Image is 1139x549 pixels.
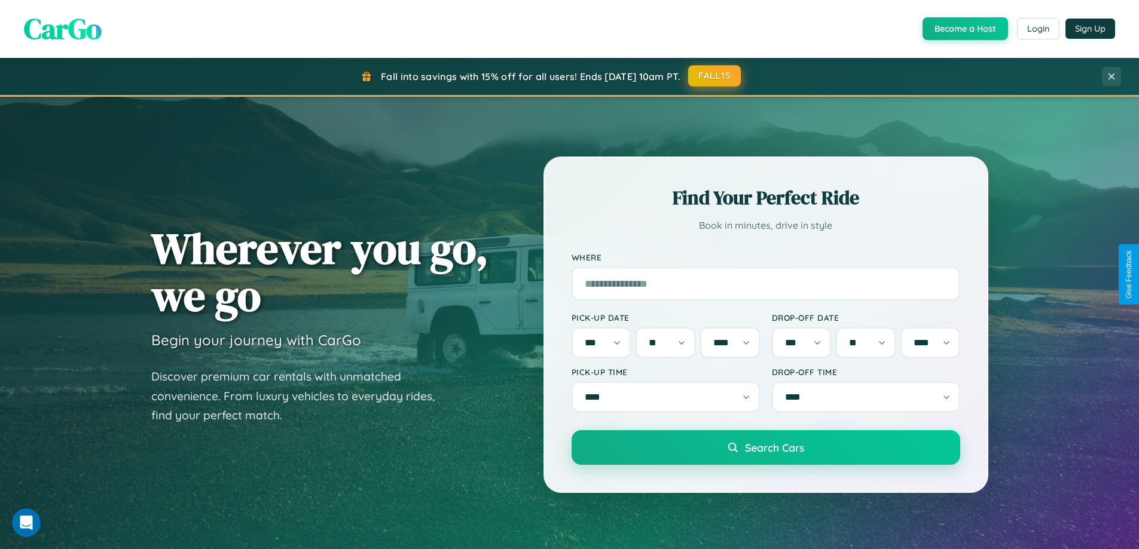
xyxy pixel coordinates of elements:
span: Search Cars [745,441,804,454]
label: Where [572,252,960,262]
button: FALL15 [688,65,741,87]
label: Pick-up Time [572,367,760,377]
button: Sign Up [1065,19,1115,39]
p: Discover premium car rentals with unmatched convenience. From luxury vehicles to everyday rides, ... [151,367,450,425]
label: Drop-off Time [772,367,960,377]
iframe: Intercom live chat [12,508,41,537]
label: Drop-off Date [772,312,960,323]
button: Search Cars [572,430,960,465]
span: CarGo [24,9,102,48]
p: Book in minutes, drive in style [572,217,960,234]
label: Pick-up Date [572,312,760,323]
div: Give Feedback [1125,250,1133,299]
h1: Wherever you go, we go [151,225,488,319]
button: Become a Host [923,17,1008,40]
h3: Begin your journey with CarGo [151,331,361,349]
span: Fall into savings with 15% off for all users! Ends [DATE] 10am PT. [381,70,680,82]
button: Login [1017,18,1059,39]
h2: Find Your Perfect Ride [572,185,960,211]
